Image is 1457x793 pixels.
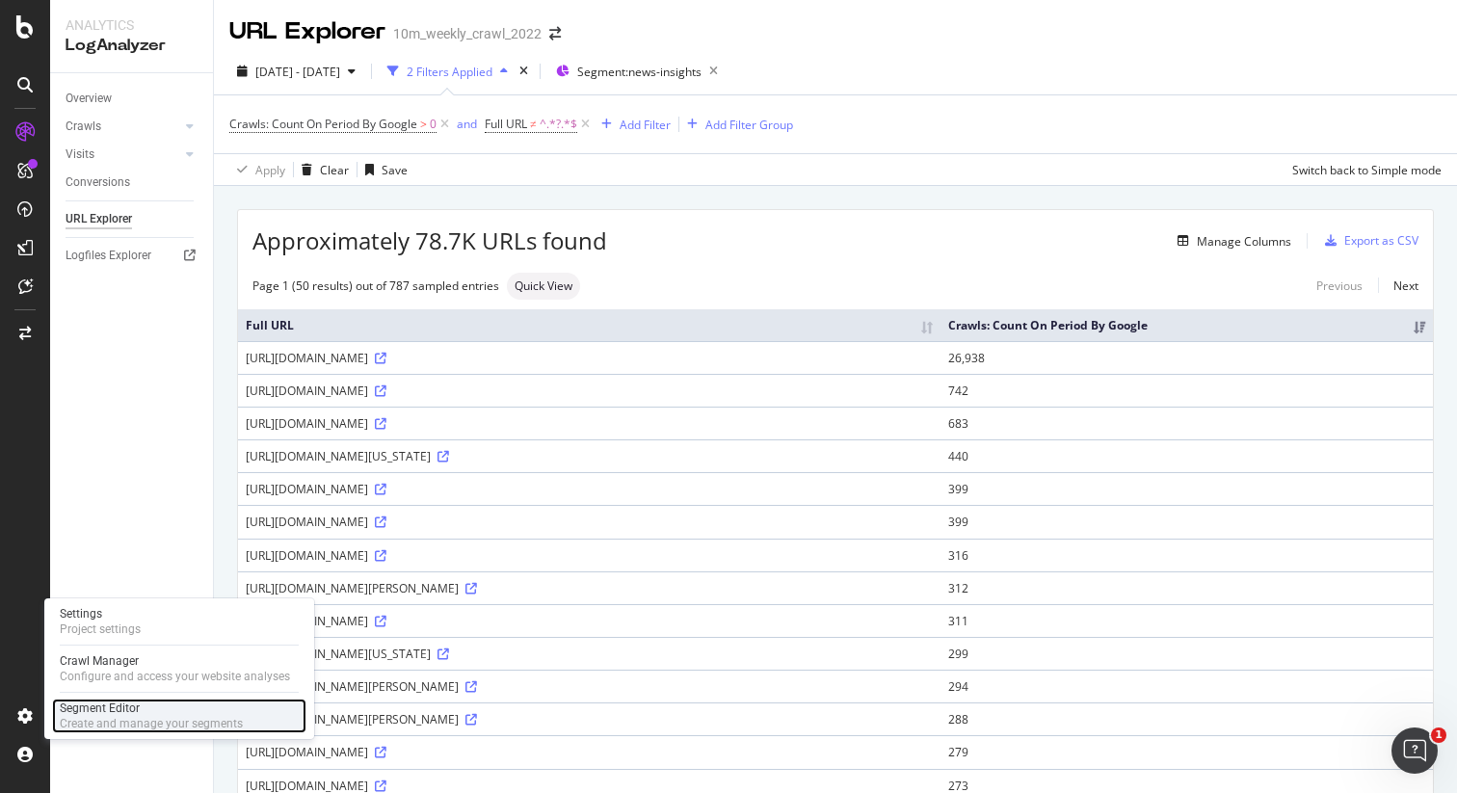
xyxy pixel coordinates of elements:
[56,112,71,127] img: tab_domain_overview_orange.svg
[66,246,151,266] div: Logfiles Explorer
[66,172,199,193] a: Conversions
[530,116,537,132] span: ≠
[60,716,243,731] div: Create and manage your segments
[66,89,112,109] div: Overview
[507,273,580,300] div: neutral label
[1431,727,1446,743] span: 1
[66,209,132,229] div: URL Explorer
[940,539,1433,571] td: 316
[577,64,702,80] span: Segment: news-insights
[60,621,141,637] div: Project settings
[320,162,349,178] div: Clear
[940,735,1433,768] td: 279
[66,15,198,35] div: Analytics
[940,341,1433,374] td: 26,938
[705,117,793,133] div: Add Filter Group
[60,669,290,684] div: Configure and access your website analyses
[940,505,1433,538] td: 399
[246,481,933,497] div: [URL][DOMAIN_NAME]
[252,278,499,294] div: Page 1 (50 results) out of 787 sampled entries
[66,246,199,266] a: Logfiles Explorer
[1285,154,1442,185] button: Switch back to Simple mode
[940,702,1433,735] td: 288
[548,56,726,87] button: Segment:news-insights
[246,350,933,366] div: [URL][DOMAIN_NAME]
[66,145,94,165] div: Visits
[246,613,933,629] div: [URL][DOMAIN_NAME]
[31,50,46,66] img: website_grey.svg
[52,651,306,686] a: Crawl ManagerConfigure and access your website analyses
[229,56,363,87] button: [DATE] - [DATE]
[246,547,933,564] div: [URL][DOMAIN_NAME]
[238,309,940,341] th: Full URL: activate to sort column ascending
[940,637,1433,670] td: 299
[516,62,532,81] div: times
[358,154,408,185] button: Save
[420,116,427,132] span: >
[457,116,477,132] div: and
[382,162,408,178] div: Save
[52,699,306,733] a: Segment EditorCreate and manage your segments
[393,24,542,43] div: 10m_weekly_crawl_2022
[52,604,306,639] a: SettingsProject settings
[246,711,933,727] div: [URL][DOMAIN_NAME][PERSON_NAME]
[60,606,141,621] div: Settings
[246,514,933,530] div: [URL][DOMAIN_NAME]
[229,116,417,132] span: Crawls: Count On Period By Google
[54,31,94,46] div: v 4.0.25
[246,744,933,760] div: [URL][DOMAIN_NAME]
[485,116,527,132] span: Full URL
[255,162,285,178] div: Apply
[66,35,198,57] div: LogAnalyzer
[940,604,1433,637] td: 311
[457,115,477,133] button: and
[620,117,671,133] div: Add Filter
[60,700,243,716] div: Segment Editor
[679,113,793,136] button: Add Filter Group
[246,383,933,399] div: [URL][DOMAIN_NAME]
[549,27,561,40] div: arrow-right-arrow-left
[60,653,290,669] div: Crawl Manager
[66,117,180,137] a: Crawls
[66,209,199,229] a: URL Explorer
[940,374,1433,407] td: 742
[940,407,1433,439] td: 683
[1170,229,1291,252] button: Manage Columns
[77,114,172,126] div: Domain Overview
[216,114,318,126] div: Keywords by Traffic
[255,64,340,80] span: [DATE] - [DATE]
[66,145,180,165] a: Visits
[1391,727,1438,774] iframe: Intercom live chat
[246,415,933,432] div: [URL][DOMAIN_NAME]
[246,678,933,695] div: [URL][DOMAIN_NAME][PERSON_NAME]
[407,64,492,80] div: 2 Filters Applied
[246,580,933,596] div: [URL][DOMAIN_NAME][PERSON_NAME]
[940,439,1433,472] td: 440
[195,112,210,127] img: tab_keywords_by_traffic_grey.svg
[1378,272,1418,300] a: Next
[940,309,1433,341] th: Crawls: Count On Period By Google: activate to sort column ascending
[1344,232,1418,249] div: Export as CSV
[252,225,607,257] span: Approximately 78.7K URLs found
[940,472,1433,505] td: 399
[940,670,1433,702] td: 294
[50,50,212,66] div: Domain: [DOMAIN_NAME]
[229,154,285,185] button: Apply
[246,448,933,464] div: [URL][DOMAIN_NAME][US_STATE]
[294,154,349,185] button: Clear
[515,280,572,292] span: Quick View
[594,113,671,136] button: Add Filter
[229,15,385,48] div: URL Explorer
[66,89,199,109] a: Overview
[66,117,101,137] div: Crawls
[66,172,130,193] div: Conversions
[430,111,437,138] span: 0
[246,646,933,662] div: [URL][DOMAIN_NAME][US_STATE]
[1317,225,1418,256] button: Export as CSV
[31,31,46,46] img: logo_orange.svg
[1197,233,1291,250] div: Manage Columns
[1292,162,1442,178] div: Switch back to Simple mode
[380,56,516,87] button: 2 Filters Applied
[940,571,1433,604] td: 312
